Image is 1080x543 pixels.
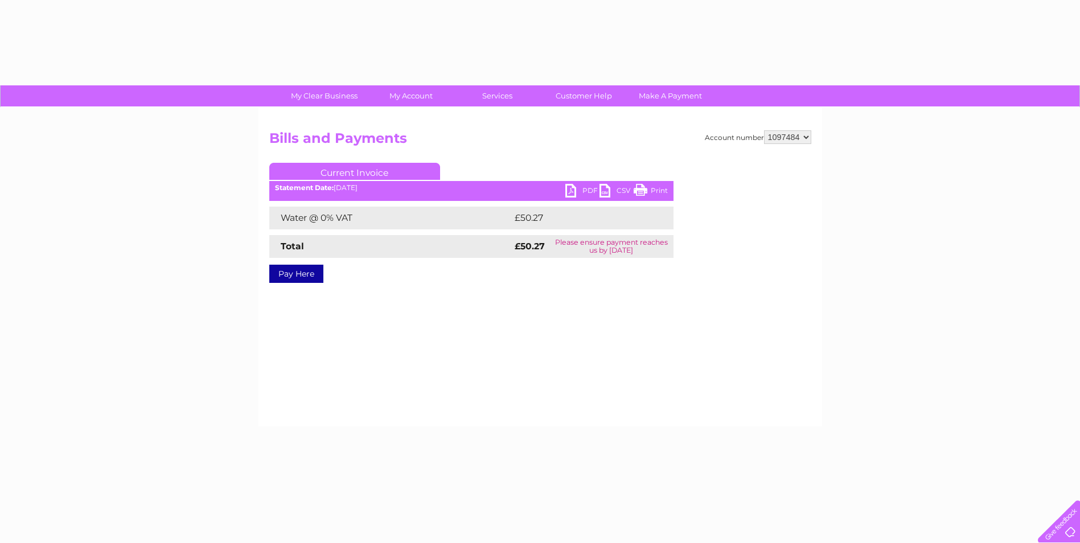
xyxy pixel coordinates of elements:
[549,235,674,258] td: Please ensure payment reaches us by [DATE]
[515,241,545,252] strong: £50.27
[537,85,631,106] a: Customer Help
[599,184,634,200] a: CSV
[623,85,717,106] a: Make A Payment
[275,183,334,192] b: Statement Date:
[364,85,458,106] a: My Account
[269,130,811,152] h2: Bills and Payments
[269,265,323,283] a: Pay Here
[450,85,544,106] a: Services
[269,163,440,180] a: Current Invoice
[565,184,599,200] a: PDF
[634,184,668,200] a: Print
[512,207,650,229] td: £50.27
[277,85,371,106] a: My Clear Business
[269,184,674,192] div: [DATE]
[269,207,512,229] td: Water @ 0% VAT
[281,241,304,252] strong: Total
[705,130,811,144] div: Account number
